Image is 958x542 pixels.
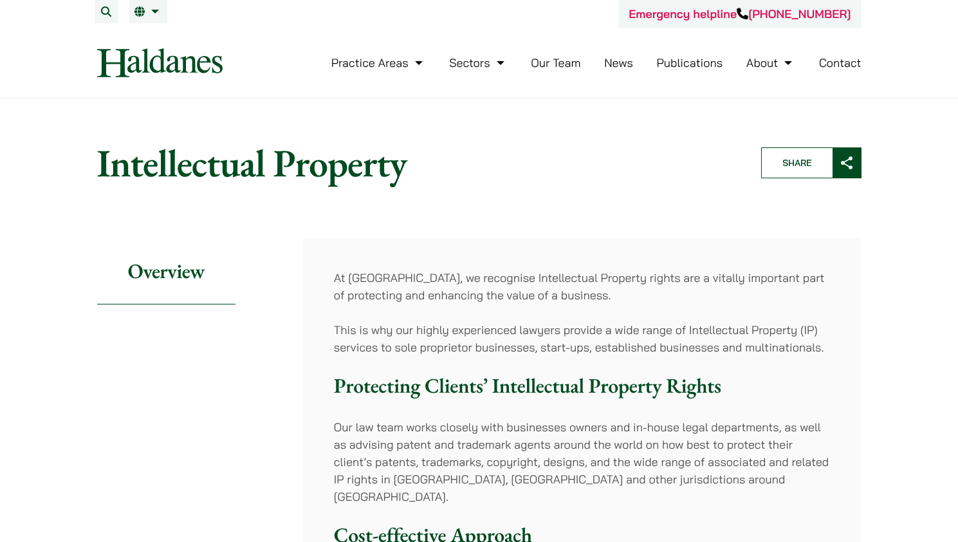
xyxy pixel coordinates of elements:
[331,55,426,70] a: Practice Areas
[762,148,833,178] span: Share
[657,55,723,70] a: Publications
[604,55,633,70] a: News
[97,238,235,304] h2: Overview
[134,6,162,17] a: EN
[746,55,795,70] a: About
[97,140,739,186] h1: Intellectual Property
[334,321,831,356] p: This is why our highly experienced lawyers provide a wide range of Intellectual Property (IP) ser...
[97,48,223,77] img: Logo of Haldanes
[334,269,831,304] p: At [GEOGRAPHIC_DATA], we recognise Intellectual Property rights are a vitally important part of p...
[629,6,851,21] a: Emergency helpline[PHONE_NUMBER]
[334,373,831,398] h3: Protecting Clients’ Intellectual Property Rights
[761,147,861,178] button: Share
[819,55,861,70] a: Contact
[334,418,831,505] p: Our law team works closely with businesses owners and in-house legal departments, as well as advi...
[449,55,507,70] a: Sectors
[531,55,580,70] a: Our Team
